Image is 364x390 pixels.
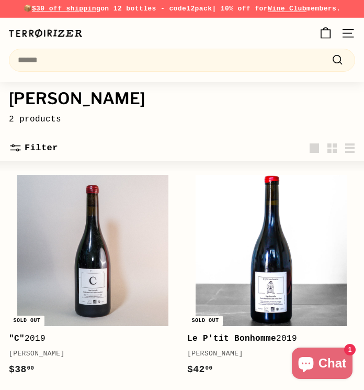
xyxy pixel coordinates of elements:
b: "C" [9,334,25,343]
div: Sold out [10,316,44,326]
sup: 00 [206,365,213,371]
p: 📦 on 12 bottles - code | 10% off for members. [9,4,355,15]
span: $42 [187,364,212,375]
a: Wine Club [268,5,306,13]
a: Sold out Le P'tit Bonhomme2019[PERSON_NAME] [187,166,355,383]
a: Sold out "C"2019[PERSON_NAME] [9,166,177,383]
a: Cart [313,18,338,49]
span: $38 [9,364,34,375]
div: [PERSON_NAME] [187,349,349,360]
div: 2019 [187,332,349,346]
h1: [PERSON_NAME] [9,90,355,108]
div: 2019 [9,332,170,346]
button: Filter [9,135,58,161]
div: [PERSON_NAME] [9,349,170,360]
inbox-online-store-chat: Shopify online store chat [289,348,356,382]
p: 2 products [9,113,355,127]
div: Sold out [188,316,223,326]
span: $30 off shipping [32,5,100,13]
b: Le P'tit Bonhomme [187,334,276,343]
strong: 12pack [186,5,212,13]
sup: 00 [27,365,35,371]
